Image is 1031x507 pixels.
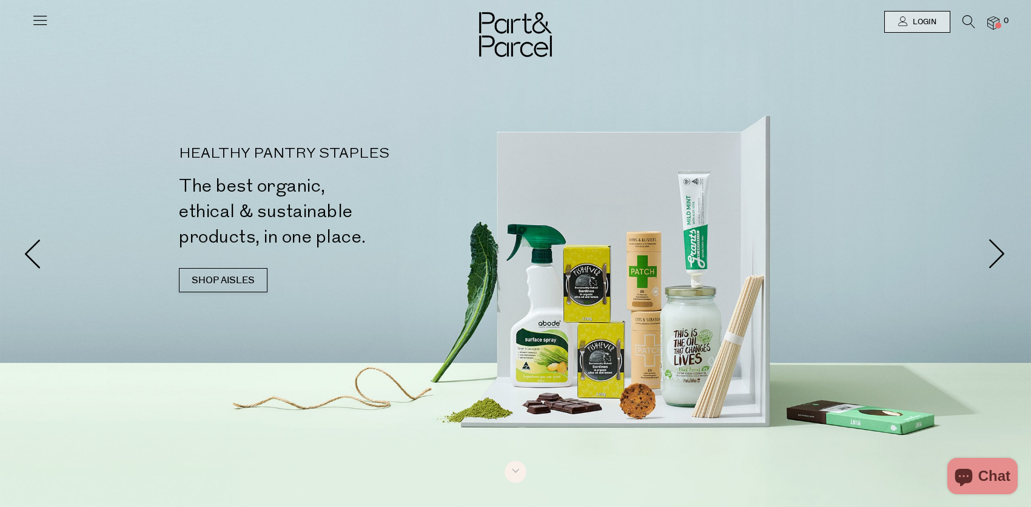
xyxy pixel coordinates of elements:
[179,173,520,250] h2: The best organic, ethical & sustainable products, in one place.
[479,12,552,57] img: Part&Parcel
[179,268,267,292] a: SHOP AISLES
[179,147,520,161] p: HEALTHY PANTRY STAPLES
[987,16,999,29] a: 0
[910,17,936,27] span: Login
[944,458,1021,497] inbox-online-store-chat: Shopify online store chat
[1001,16,1012,27] span: 0
[884,11,950,33] a: Login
